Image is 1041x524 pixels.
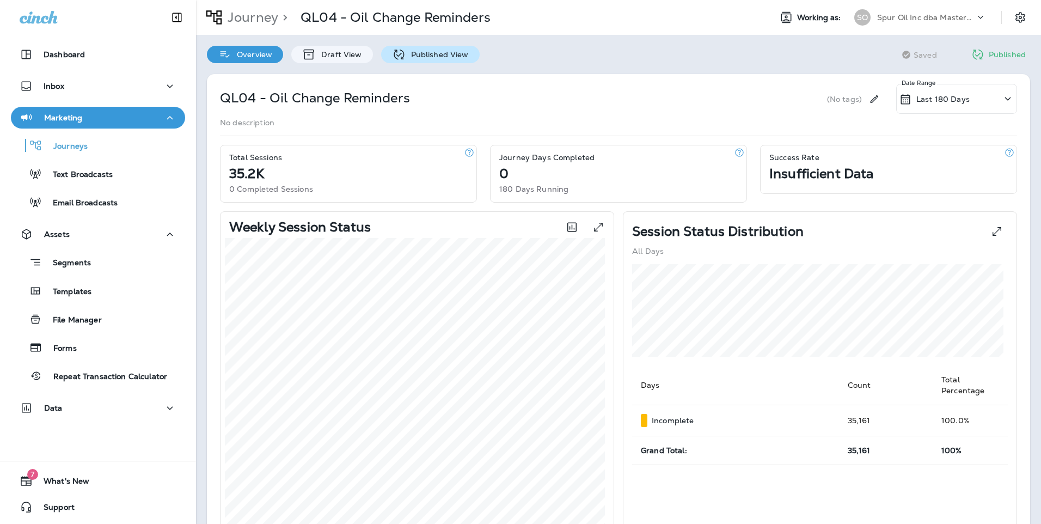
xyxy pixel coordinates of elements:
[11,364,185,387] button: Repeat Transaction Calculator
[839,405,933,436] td: 35,161
[27,469,38,480] span: 7
[316,50,362,59] p: Draft View
[769,153,819,162] p: Success Rate
[587,216,609,238] button: View graph expanded to full screen
[769,169,873,178] p: Insufficient Data
[11,162,185,185] button: Text Broadcasts
[42,287,91,297] p: Templates
[839,365,933,405] th: Count
[797,13,843,22] span: Working as:
[301,9,491,26] p: QL04 - Oil Change Reminders
[42,258,91,269] p: Segments
[44,230,70,239] p: Assets
[989,50,1026,59] p: Published
[877,13,975,22] p: Spur Oil Inc dba MasterLube
[33,477,89,490] span: What's New
[11,496,185,518] button: Support
[11,134,185,157] button: Journeys
[499,185,568,193] p: 180 Days Running
[933,365,1008,405] th: Total Percentage
[162,7,192,28] button: Collapse Sidebar
[1011,8,1030,27] button: Settings
[44,50,85,59] p: Dashboard
[11,251,185,274] button: Segments
[914,51,937,59] span: Saved
[44,113,82,122] p: Marketing
[406,50,469,59] p: Published View
[42,372,167,382] p: Repeat Transaction Calculator
[864,84,884,114] div: Edit
[231,50,272,59] p: Overview
[229,223,371,231] p: Weekly Session Status
[11,308,185,331] button: File Manager
[42,170,113,180] p: Text Broadcasts
[11,336,185,359] button: Forms
[42,344,77,354] p: Forms
[11,397,185,419] button: Data
[632,365,839,405] th: Days
[499,169,509,178] p: 0
[827,95,862,103] p: (No tags)
[223,9,278,26] p: Journey
[44,404,63,412] p: Data
[220,89,410,107] p: QL04 - Oil Change Reminders
[42,142,88,152] p: Journeys
[848,446,871,455] span: 35,161
[229,185,313,193] p: 0 Completed Sessions
[278,9,287,26] p: >
[44,82,64,90] p: Inbox
[11,75,185,97] button: Inbox
[42,315,102,326] p: File Manager
[11,279,185,302] button: Templates
[42,198,118,209] p: Email Broadcasts
[220,118,274,127] p: No description
[941,446,962,455] span: 100%
[632,227,804,236] p: Session Status Distribution
[902,78,937,87] p: Date Range
[854,9,871,26] div: SO
[632,247,664,255] p: All Days
[11,470,185,492] button: 7What's New
[986,221,1008,242] button: View Pie expanded to full screen
[499,153,595,162] p: Journey Days Completed
[933,405,1008,436] td: 100.0 %
[11,191,185,214] button: Email Broadcasts
[11,107,185,129] button: Marketing
[11,44,185,65] button: Dashboard
[652,416,694,425] p: Incomplete
[229,153,282,162] p: Total Sessions
[916,95,970,103] p: Last 180 Days
[11,223,185,245] button: Assets
[229,169,264,178] p: 35.2K
[641,446,687,455] span: Grand Total:
[561,216,583,238] button: Toggle between session count and session percentage
[33,503,75,516] span: Support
